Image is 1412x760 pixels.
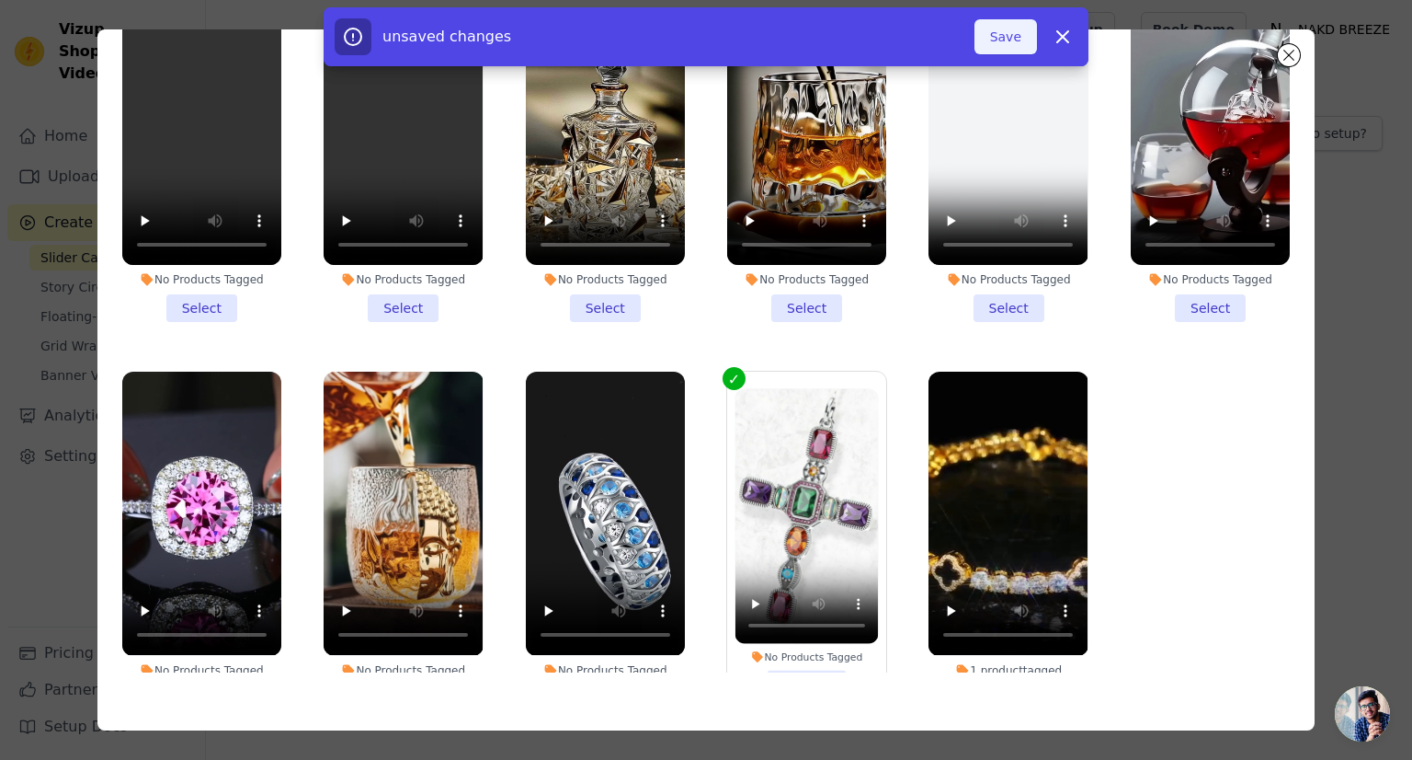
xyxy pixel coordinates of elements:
div: No Products Tagged [928,272,1087,287]
div: No Products Tagged [1131,272,1290,287]
div: No Products Tagged [324,272,483,287]
div: No Products Tagged [122,663,281,678]
div: No Products Tagged [526,663,685,678]
div: No Products Tagged [122,272,281,287]
div: No Products Tagged [727,272,886,287]
div: No Products Tagged [324,663,483,678]
button: Save [974,19,1037,54]
div: No Products Tagged [526,272,685,287]
div: No Products Tagged [735,651,879,664]
div: 1 product tagged [928,663,1087,678]
span: unsaved changes [382,28,511,45]
div: Open chat [1335,686,1390,742]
